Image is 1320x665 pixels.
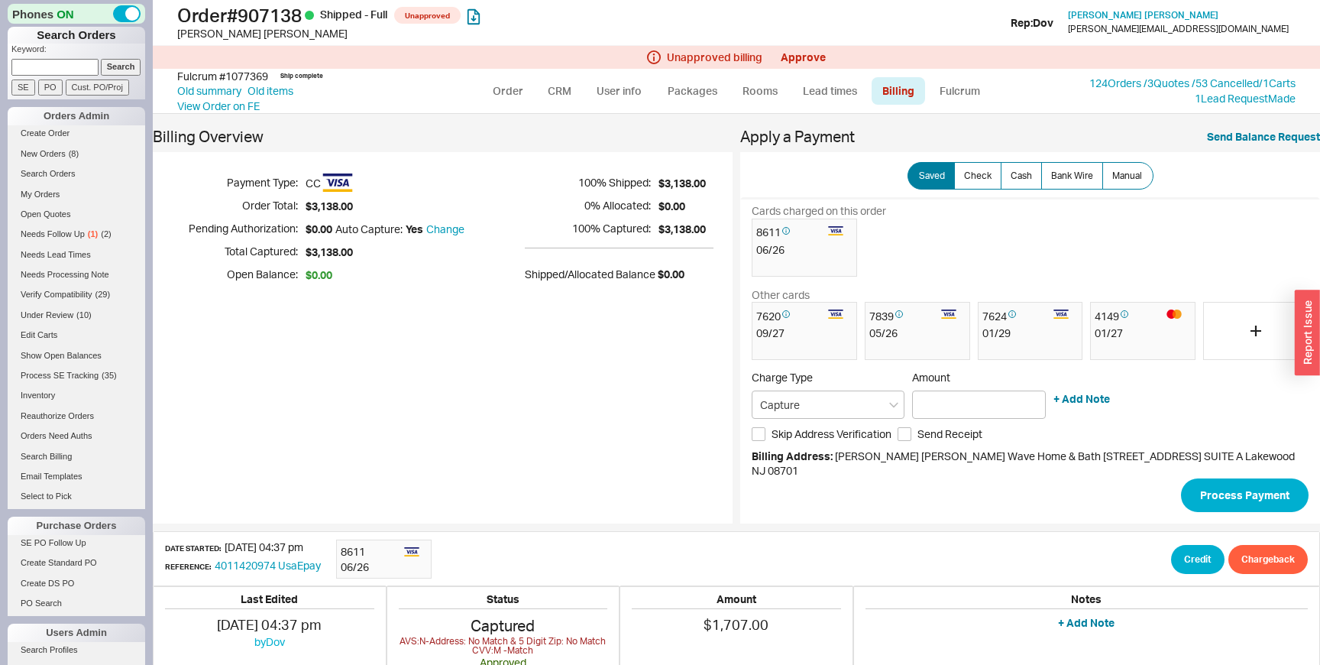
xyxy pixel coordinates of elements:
div: 01 / 29 [982,326,1079,341]
a: /1Carts [1259,76,1296,89]
a: My Orders [8,187,145,203]
h5: Order Total: [172,194,298,217]
span: $0.00 [306,222,332,237]
span: CC [306,167,353,198]
span: ( 2 ) [101,229,111,238]
button: + Add Note [1058,615,1115,631]
p: Keyword: [11,44,145,59]
a: Select to Pick [8,488,145,504]
span: Process Payment [1200,486,1289,504]
span: ON [57,6,74,22]
a: Verify Compatibility(29) [8,287,145,303]
a: 124Orders /3Quotes /53 Cancelled [1089,76,1259,89]
span: $3,138.00 [658,176,706,191]
a: Old summary [177,83,241,99]
h3: Apply a Payment [740,129,1320,152]
a: Old items [247,83,293,99]
div: Purchase Orders [8,517,145,535]
h6: Date Started: [165,544,221,552]
a: Create Standard PO [8,555,145,571]
span: Manual [1112,170,1142,182]
a: Lead times [791,77,869,105]
h5: 0 % Allocated: [525,194,651,217]
div: 8611 [756,223,820,242]
div: Cards charged on this order [752,203,1309,219]
div: 05 / 26 [869,326,966,341]
a: New Orders(8) [8,146,145,162]
span: Process SE Tracking [21,371,99,380]
span: Send Receipt [917,427,982,442]
span: $0.00 [306,268,332,283]
a: Approve [781,50,826,63]
a: Reauthorize Orders [8,408,145,424]
div: [PERSON_NAME] [PERSON_NAME] [177,26,664,41]
a: User info [585,77,653,105]
a: Needs Follow Up(1)(2) [8,226,145,242]
span: Bank Wire [1051,170,1093,182]
h5: Shipped/Allocated Balance [525,264,655,285]
a: View Order on FE [177,99,260,112]
a: Fulcrum [928,77,991,105]
div: Other cards [752,287,1309,303]
span: [PERSON_NAME] [PERSON_NAME] [1068,9,1218,21]
div: Captured [399,615,608,655]
h5: Amount [632,594,841,609]
a: 4011420974 UsaEpay [215,559,321,572]
button: + Add Note [1053,391,1110,407]
a: PO Search [8,595,145,611]
div: Fulcrum # 1077369 [177,69,268,84]
a: Search Profiles [8,642,145,658]
span: Verify Compatibility [21,290,92,299]
div: CVV: M -Match [399,646,608,655]
span: $3,138.00 [306,199,464,214]
span: Needs Processing Note [21,270,109,279]
div: 01 / 27 [1095,326,1191,341]
div: Auto Capture: [335,222,403,237]
input: PO [38,79,63,96]
button: Process Payment [1181,478,1309,512]
a: Show Open Balances [8,348,145,364]
a: Orders Need Auths [8,428,145,444]
a: Process SE Tracking(35) [8,368,145,384]
span: $3,138.00 [306,245,464,260]
input: Select... [752,391,904,419]
span: ( 1 ) [88,229,98,238]
a: SE PO Follow Up [8,535,145,551]
div: 7620 [756,307,820,326]
a: Open Quotes [8,206,145,222]
div: 7839 [869,307,933,326]
h5: Payment Type: [172,171,298,194]
div: Users Admin [8,624,145,642]
h5: Total Captured: [172,240,298,263]
a: Needs Processing Note [8,267,145,283]
span: Credit [1184,550,1212,569]
span: Charge Type [752,371,813,384]
button: Credit [1171,545,1225,574]
span: New Orders [21,149,66,158]
a: Under Review(10) [8,307,145,323]
div: Ship complete [280,72,323,80]
div: Phones [8,4,145,24]
span: $0.00 [658,199,706,214]
h5: Last Edited [165,594,374,609]
div: 4149 [1095,307,1159,326]
div: 7624 [982,307,1047,326]
button: Send Balance Request [1207,129,1320,144]
h5: Open Balance: [172,263,298,286]
span: Under Review [21,310,73,320]
span: $0.00 [658,268,684,281]
a: [PERSON_NAME] [PERSON_NAME] [1068,10,1218,21]
div: [DATE] 04:37 pm [165,615,374,634]
h5: 100 % Captured: [525,217,651,240]
h1: Search Orders [8,27,145,44]
a: Billing [872,77,925,105]
input: SE [11,79,35,96]
h5: Pending Authorization: [172,217,298,240]
h5: 100 % Shipped: [525,171,651,194]
input: Amount [912,391,1046,419]
h3: Billing Overview [153,129,733,152]
a: Rooms [731,77,788,105]
a: Needs Lead Times [8,247,145,263]
a: Search Orders [8,166,145,182]
div: AVS: N -Address: No Match & 5 Digit Zip: No Match [399,637,608,646]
